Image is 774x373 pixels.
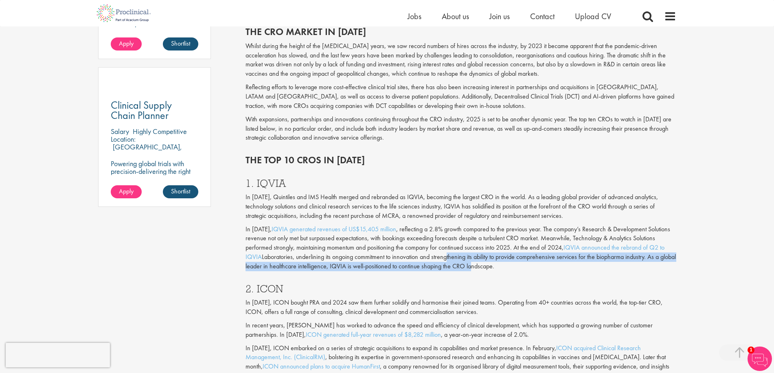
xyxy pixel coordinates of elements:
[442,11,469,22] a: About us
[133,127,187,136] p: Highly Competitive
[306,330,441,339] a: ICON generated full-year revenues of $8,282 million
[748,347,772,371] img: Chatbot
[748,347,754,353] span: 1
[111,100,199,121] a: Clinical Supply Chain Planner
[246,344,641,362] a: ICON acquired Clinical Research Management, Inc. (ClinicalRM)
[246,321,676,340] p: In recent years, [PERSON_NAME] has worked to advance the speed and efficiency of clinical develop...
[246,42,676,79] p: Whilst during the height of the [MEDICAL_DATA] years, we saw record numbers of hires across the i...
[6,343,110,367] iframe: reCAPTCHA
[119,187,134,195] span: Apply
[263,362,380,371] a: ICON announced plans to acquire HumanFirst
[111,127,129,136] span: Salary
[111,160,199,191] p: Powering global trials with precision-delivering the right materials, at the right time, every time.
[272,225,396,233] a: IQVIA generated revenues of US$15,405 million
[111,37,142,50] a: Apply
[246,193,676,221] p: In [DATE], Quintiles and IMS Health merged and rebranded as IQVIA, becoming the largest CRO in th...
[246,243,664,261] a: IQVIA announced the rebrand of Q2 to IQVIA
[111,134,136,144] span: Location:
[489,11,510,22] a: Join us
[246,178,676,189] h3: 1. IQVIA
[246,283,676,294] h3: 2. ICON
[119,39,134,48] span: Apply
[575,11,611,22] a: Upload CV
[246,225,676,271] p: In [DATE], , reflecting a 2.8% growth compared to the previous year. The company’s Research & Dev...
[246,298,676,317] p: In [DATE], ICON bought PRA and 2024 saw them further solidify and harmonise their joined teams. O...
[111,98,172,122] span: Clinical Supply Chain Planner
[246,115,676,143] p: With expansions, partnerships and innovations continuing throughout the CRO industry, 2025 is set...
[111,185,142,198] a: Apply
[530,11,555,22] a: Contact
[163,185,198,198] a: Shortlist
[163,37,198,50] a: Shortlist
[246,83,676,111] p: Reflecting efforts to leverage more cost-effective clinical trial sites, there has also been incr...
[246,26,676,37] h2: The CRO market in [DATE]
[111,142,182,159] p: [GEOGRAPHIC_DATA], [GEOGRAPHIC_DATA]
[408,11,421,22] a: Jobs
[246,155,676,165] h2: The top 10 CROs in [DATE]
